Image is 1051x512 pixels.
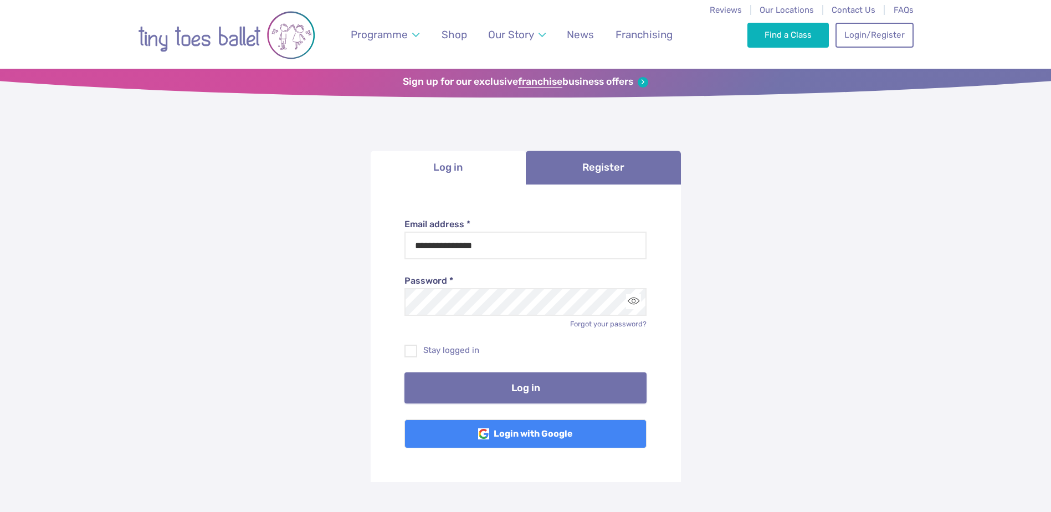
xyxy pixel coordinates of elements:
span: News [567,28,594,41]
a: Shop [436,22,472,48]
strong: franchise [518,76,562,88]
a: Login/Register [835,23,913,47]
a: Programme [345,22,424,48]
a: Franchising [610,22,678,48]
a: FAQs [894,5,914,15]
img: Google Logo [478,428,489,439]
a: Register [526,151,681,185]
span: Franchising [616,28,673,41]
label: Stay logged in [404,345,647,356]
button: Log in [404,372,647,403]
a: Find a Class [747,23,829,47]
a: News [562,22,599,48]
img: tiny toes ballet [138,7,315,63]
a: Reviews [710,5,742,15]
span: Our Story [488,28,534,41]
label: Password * [404,275,647,287]
a: Our Locations [760,5,814,15]
a: Contact Us [832,5,875,15]
a: Login with Google [404,419,647,448]
a: Our Story [483,22,551,48]
span: Shop [442,28,467,41]
span: Programme [351,28,408,41]
button: Toggle password visibility [626,294,641,309]
a: Sign up for our exclusivefranchisebusiness offers [403,76,648,88]
label: Email address * [404,218,647,231]
div: Log in [371,185,681,483]
a: Forgot your password? [570,320,647,328]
